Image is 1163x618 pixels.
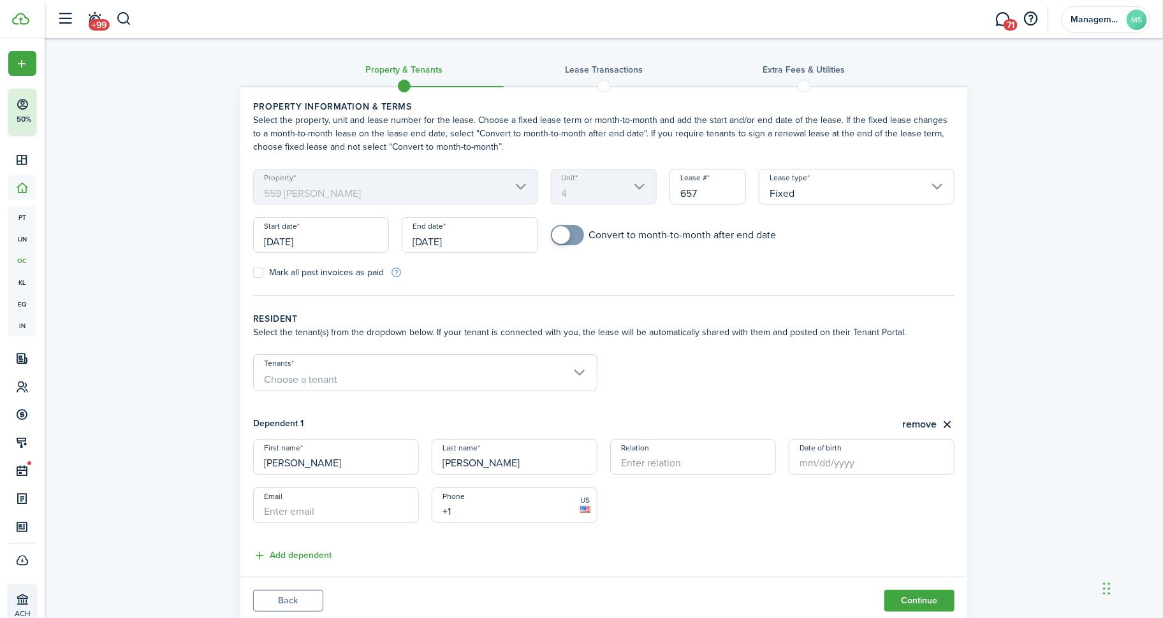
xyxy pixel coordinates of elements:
[253,417,304,433] p: Dependent 1
[432,487,597,523] input: Enter phone number
[1127,10,1147,30] avatar-text: MS
[8,228,36,250] a: un
[8,315,36,336] a: in
[951,480,1163,618] iframe: Chat Widget
[365,63,443,76] h3: Property & Tenants
[1103,570,1111,608] div: Drag
[884,590,955,612] button: Continue
[902,417,955,433] button: remove
[580,494,590,506] span: US
[8,293,36,315] a: eq
[253,312,955,326] wizard-step-header-title: Resident
[565,63,643,76] h3: Lease Transactions
[253,439,419,475] input: Enter first name
[253,590,323,612] button: Back
[54,7,78,31] button: Open sidebar
[610,439,776,475] input: Enter relation
[253,217,389,253] input: mm/dd/yyyy
[432,439,597,475] input: Enter last name
[402,217,538,253] input: mm/dd/yyyy
[253,268,384,278] label: Mark all past invoices as paid
[253,326,955,339] wizard-step-header-description: Select the tenant(s) from the dropdown below. If your tenant is connected with you, the lease wil...
[8,89,114,134] button: 50%
[1004,19,1018,31] span: 71
[12,13,29,25] img: TenantCloud
[16,114,32,125] p: 50%
[8,250,36,271] a: oc
[116,8,132,30] button: Search
[1071,15,1122,24] span: Management Services
[991,3,1015,36] a: Messaging
[253,113,955,154] wizard-step-header-description: Select the property, unit and lease number for the lease. Choose a fixed lease term or month-to-m...
[253,487,419,523] input: Enter email
[89,19,110,31] span: +99
[1020,8,1042,30] button: Open resource center
[253,549,332,563] button: Add dependent
[763,63,845,76] h3: Extra fees & Utilities
[8,271,36,293] a: kl
[789,439,955,475] input: mm/dd/yyyy
[253,100,955,113] wizard-step-header-title: Property information & terms
[8,51,36,76] button: Open menu
[264,372,337,387] span: Choose a tenant
[8,206,36,228] a: pt
[83,3,107,36] a: Notifications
